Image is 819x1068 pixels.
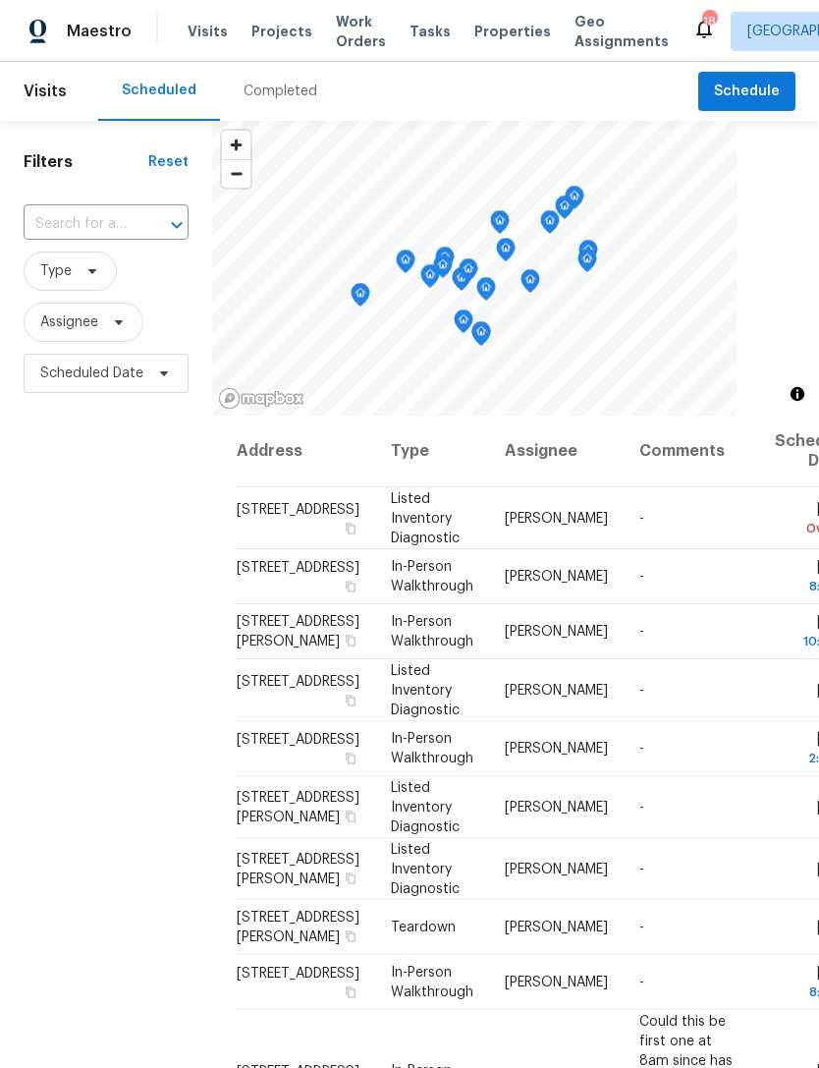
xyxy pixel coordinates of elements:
div: Map marker [520,269,540,300]
div: Map marker [490,210,510,241]
div: Completed [244,82,317,101]
button: Copy Address [342,927,359,945]
span: Properties [474,22,551,41]
span: - [639,511,644,525]
div: Map marker [351,283,370,313]
span: [PERSON_NAME] [505,742,608,756]
span: [PERSON_NAME] [505,921,608,934]
div: Map marker [435,247,455,277]
span: [PERSON_NAME] [505,683,608,697]
a: Mapbox homepage [218,387,304,410]
th: Address [236,416,375,487]
span: [STREET_ADDRESS] [237,967,359,981]
span: Zoom out [222,160,250,188]
span: Listed Inventory Diagnostic [391,491,460,544]
span: In-Person Walkthrough [391,966,473,999]
span: Visits [24,70,67,113]
span: Assignee [40,312,98,332]
span: [PERSON_NAME] [505,511,608,525]
th: Type [375,416,489,487]
span: [STREET_ADDRESS][PERSON_NAME] [237,790,359,823]
span: [STREET_ADDRESS][PERSON_NAME] [237,852,359,885]
button: Copy Address [342,869,359,886]
span: - [639,625,644,639]
span: Geo Assignments [574,12,669,51]
th: Comments [624,416,759,487]
span: Listed Inventory Diagnostic [391,842,460,895]
div: Map marker [396,250,415,280]
div: 18 [702,12,716,31]
div: Map marker [433,254,453,285]
div: Map marker [565,186,584,216]
button: Copy Address [342,632,359,649]
span: Maestro [67,22,132,41]
div: Map marker [555,196,574,226]
span: [PERSON_NAME] [505,625,608,639]
div: Scheduled [122,81,196,100]
button: Copy Address [342,984,359,1001]
span: [STREET_ADDRESS] [237,502,359,516]
span: [STREET_ADDRESS][PERSON_NAME] [237,615,359,648]
span: Teardown [391,921,456,934]
div: Map marker [476,277,496,308]
div: Map marker [471,321,491,352]
div: Reset [148,152,189,172]
div: Map marker [496,238,516,268]
div: Map marker [540,210,560,241]
span: [PERSON_NAME] [505,570,608,584]
span: [STREET_ADDRESS] [237,561,359,575]
span: - [639,921,644,934]
span: - [639,683,644,697]
span: Tasks [409,25,451,38]
button: Toggle attribution [786,382,809,406]
div: Map marker [578,240,598,270]
span: Scheduled Date [40,364,143,383]
button: Zoom out [222,159,250,188]
button: Copy Address [342,578,359,595]
input: Search for an address... [24,209,134,240]
div: Map marker [577,249,597,279]
span: Listed Inventory Diagnostic [391,663,460,716]
span: - [639,570,644,584]
div: Map marker [459,258,478,289]
span: [STREET_ADDRESS] [237,674,359,688]
span: Schedule [714,80,780,104]
span: Toggle attribution [792,383,803,405]
span: - [639,862,644,875]
button: Zoom in [222,131,250,159]
span: [STREET_ADDRESS][PERSON_NAME] [237,911,359,944]
button: Copy Address [342,519,359,536]
span: [PERSON_NAME] [505,862,608,875]
div: Map marker [420,264,440,295]
span: Visits [188,22,228,41]
button: Copy Address [342,807,359,824]
span: [PERSON_NAME] [505,976,608,989]
button: Copy Address [342,750,359,767]
span: - [639,742,644,756]
button: Open [163,211,191,239]
span: Work Orders [336,12,386,51]
button: Copy Address [342,691,359,708]
span: Projects [251,22,312,41]
span: Type [40,261,72,281]
button: Schedule [698,72,795,112]
div: Map marker [454,309,473,340]
span: In-Person Walkthrough [391,732,473,765]
span: In-Person Walkthrough [391,560,473,593]
span: Listed Inventory Diagnostic [391,780,460,833]
span: In-Person Walkthrough [391,615,473,648]
span: [STREET_ADDRESS] [237,733,359,747]
span: - [639,976,644,989]
h1: Filters [24,152,148,172]
span: [PERSON_NAME] [505,800,608,814]
div: Map marker [452,267,471,298]
th: Assignee [489,416,624,487]
span: - [639,800,644,814]
canvas: Map [212,121,737,416]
